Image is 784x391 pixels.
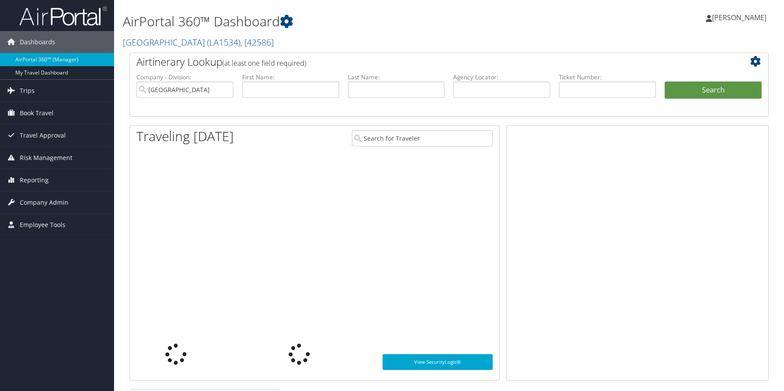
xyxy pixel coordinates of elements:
h1: AirPortal 360™ Dashboard [123,12,558,31]
span: (at least one field required) [222,58,306,68]
h2: Airtinerary Lookup [136,54,709,69]
span: , [ 42586 ] [240,36,274,48]
label: Agency Locator: [453,73,550,82]
h1: Traveling [DATE] [136,127,234,146]
span: Book Travel [20,102,54,124]
label: Last Name: [348,73,445,82]
span: Reporting [20,169,49,191]
span: [PERSON_NAME] [712,13,766,22]
input: Search for Traveler [352,130,493,146]
label: First Name: [242,73,339,82]
a: [GEOGRAPHIC_DATA] [123,36,274,48]
span: Employee Tools [20,214,65,236]
span: Company Admin [20,192,68,213]
span: Risk Management [20,147,72,169]
span: Travel Approval [20,124,66,146]
label: Company - Division: [136,73,233,82]
label: Ticket Number: [559,73,656,82]
button: Search [665,82,762,99]
a: View SecurityLogic® [383,354,493,370]
img: airportal-logo.png [19,6,107,26]
span: Trips [20,80,35,102]
span: Dashboards [20,31,55,53]
span: ( LA1534 ) [207,36,240,48]
a: [PERSON_NAME] [706,4,775,31]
